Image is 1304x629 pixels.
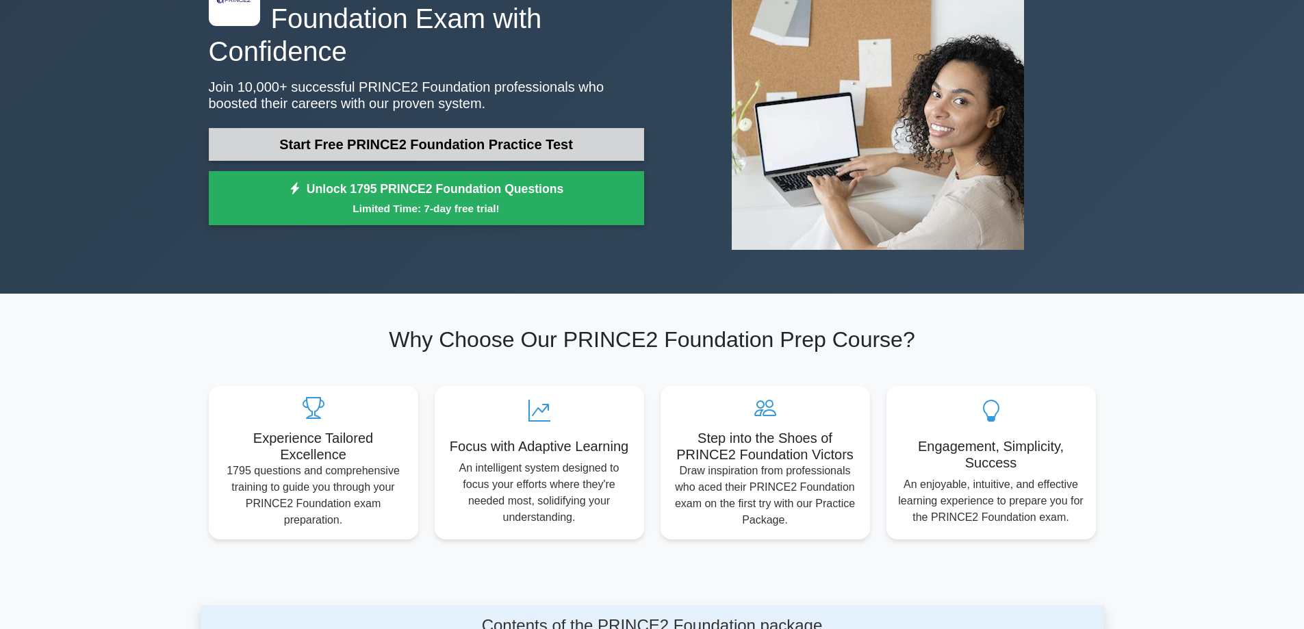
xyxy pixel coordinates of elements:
p: An intelligent system designed to focus your efforts where they're needed most, solidifying your ... [446,460,633,526]
p: Join 10,000+ successful PRINCE2 Foundation professionals who boosted their careers with our prove... [209,79,644,112]
p: 1795 questions and comprehensive training to guide you through your PRINCE2 Foundation exam prepa... [220,463,407,528]
small: Limited Time: 7-day free trial! [226,201,627,216]
a: Unlock 1795 PRINCE2 Foundation QuestionsLimited Time: 7-day free trial! [209,171,644,226]
h5: Focus with Adaptive Learning [446,438,633,454]
h5: Experience Tailored Excellence [220,430,407,463]
a: Start Free PRINCE2 Foundation Practice Test [209,128,644,161]
h5: Step into the Shoes of PRINCE2 Foundation Victors [672,430,859,463]
h5: Engagement, Simplicity, Success [897,438,1085,471]
p: Draw inspiration from professionals who aced their PRINCE2 Foundation exam on the first try with ... [672,463,859,528]
p: An enjoyable, intuitive, and effective learning experience to prepare you for the PRINCE2 Foundat... [897,476,1085,526]
h2: Why Choose Our PRINCE2 Foundation Prep Course? [209,326,1096,352]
